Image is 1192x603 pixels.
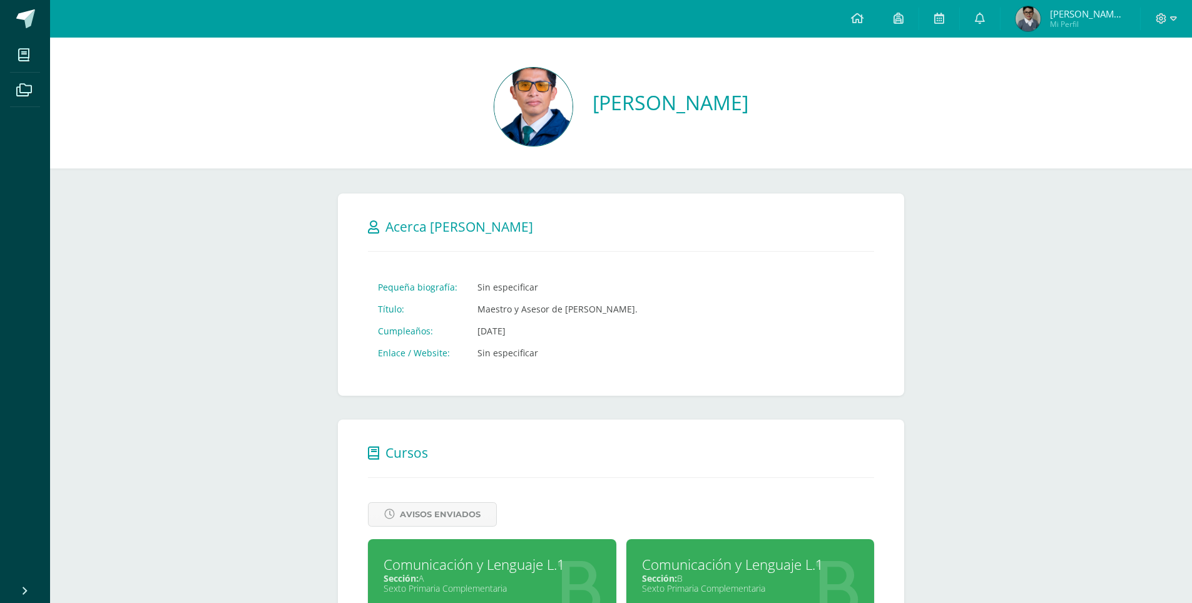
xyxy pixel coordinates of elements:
img: 0a2fc88354891e037b47c959cf6d87a8.png [1016,6,1041,31]
td: Enlace / Website: [368,342,467,364]
div: Sexto Primaria Complementaria [384,582,601,594]
span: Avisos Enviados [400,503,481,526]
span: Acerca [PERSON_NAME] [385,218,533,235]
td: Título: [368,298,467,320]
div: Sexto Primaria Complementaria [642,582,859,594]
div: B [642,572,859,584]
a: [PERSON_NAME] [593,89,748,116]
img: afe069e29aa5a83957376524180b9d10.png [494,68,573,146]
a: Avisos Enviados [368,502,497,527]
span: Sección: [642,572,677,584]
div: Comunicación y Lenguaje L.1 [384,555,601,574]
span: Cursos [385,444,428,461]
span: Sección: [384,572,419,584]
td: Pequeña biografía: [368,276,467,298]
span: [PERSON_NAME] de [PERSON_NAME] [1050,8,1125,20]
div: Comunicación y Lenguaje L.1 [642,555,859,574]
td: Cumpleaños: [368,320,467,342]
div: A [384,572,601,584]
td: Sin especificar [467,276,648,298]
span: Mi Perfil [1050,19,1125,29]
td: [DATE] [467,320,648,342]
td: Sin especificar [467,342,648,364]
td: Maestro y Asesor de [PERSON_NAME]. [467,298,648,320]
